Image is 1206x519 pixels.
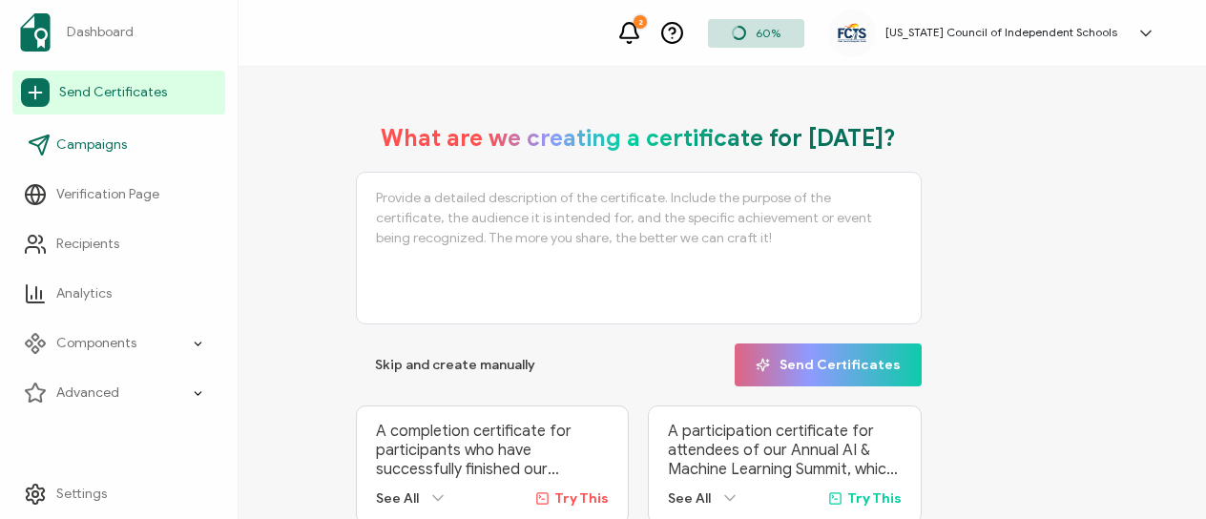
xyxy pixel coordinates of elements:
[838,23,866,43] img: 9dd8638e-47b6-41b2-b234-c3316d17f3ca.jpg
[12,6,225,59] a: Dashboard
[12,176,225,214] a: Verification Page
[56,384,119,403] span: Advanced
[1111,427,1206,519] iframe: Chat Widget
[59,83,167,102] span: Send Certificates
[12,71,225,114] a: Send Certificates
[554,490,609,507] span: Try This
[356,343,554,386] button: Skip and create manually
[12,475,225,513] a: Settings
[12,126,225,164] a: Campaigns
[375,359,535,372] span: Skip and create manually
[847,490,902,507] span: Try This
[56,284,112,303] span: Analytics
[735,343,922,386] button: Send Certificates
[12,275,225,313] a: Analytics
[381,124,896,153] h1: What are we creating a certificate for [DATE]?
[885,26,1117,39] h5: [US_STATE] Council of Independent Schools
[67,23,134,42] span: Dashboard
[668,422,902,479] p: A participation certificate for attendees of our Annual AI & Machine Learning Summit, which broug...
[56,235,119,254] span: Recipients
[56,485,107,504] span: Settings
[756,358,901,372] span: Send Certificates
[376,490,419,507] span: See All
[56,135,127,155] span: Campaigns
[56,334,136,353] span: Components
[20,13,51,52] img: sertifier-logomark-colored.svg
[756,26,780,40] span: 60%
[376,422,610,479] p: A completion certificate for participants who have successfully finished our ‘Advanced Digital Ma...
[12,225,225,263] a: Recipients
[634,15,647,29] div: 2
[56,185,159,204] span: Verification Page
[668,490,711,507] span: See All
